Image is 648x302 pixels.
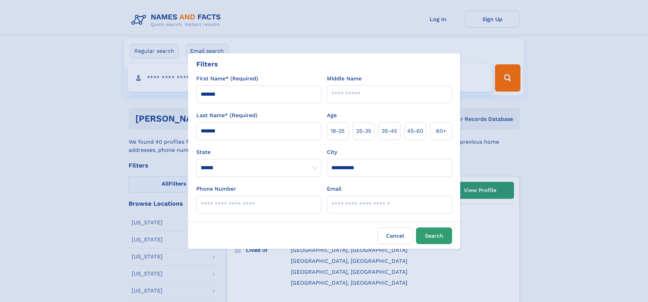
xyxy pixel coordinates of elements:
label: Last Name* (Required) [196,111,257,120]
label: Phone Number [196,185,236,193]
label: Cancel [377,227,413,244]
button: Search [416,227,452,244]
label: First Name* (Required) [196,75,258,83]
span: 60+ [436,127,446,135]
span: 25‑35 [356,127,371,135]
span: 35‑45 [382,127,397,135]
label: Email [327,185,342,193]
div: Filters [196,59,218,69]
label: Middle Name [327,75,362,83]
label: State [196,148,321,156]
span: 18‑25 [331,127,345,135]
label: Age [327,111,337,120]
span: 45‑60 [407,127,423,135]
label: City [327,148,337,156]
